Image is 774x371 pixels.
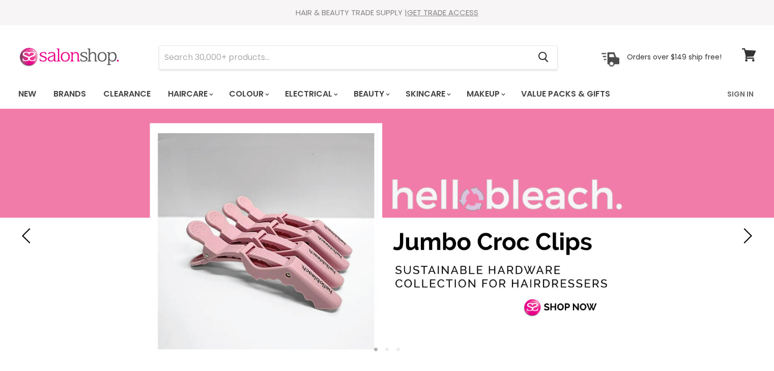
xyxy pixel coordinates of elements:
a: Value Packs & Gifts [513,83,618,105]
li: Page dot 1 [374,348,378,351]
a: Sign In [721,83,760,105]
form: Product [159,45,558,70]
nav: Main [6,79,769,109]
p: Orders over $149 ship free! [627,52,722,61]
a: Electrical [277,83,344,105]
a: Colour [221,83,275,105]
li: Page dot 2 [385,348,389,351]
a: Haircare [160,83,219,105]
a: Beauty [346,83,396,105]
a: New [11,83,44,105]
input: Search [159,46,530,69]
a: Makeup [459,83,511,105]
div: HAIR & BEAUTY TRADE SUPPLY | [6,8,769,18]
ul: Main menu [11,79,670,109]
a: Brands [46,83,94,105]
a: Clearance [96,83,158,105]
button: Search [530,46,557,69]
a: Skincare [398,83,457,105]
button: Next [736,226,756,246]
a: GET TRADE ACCESS [407,7,478,18]
li: Page dot 3 [396,348,400,351]
button: Previous [18,226,38,246]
